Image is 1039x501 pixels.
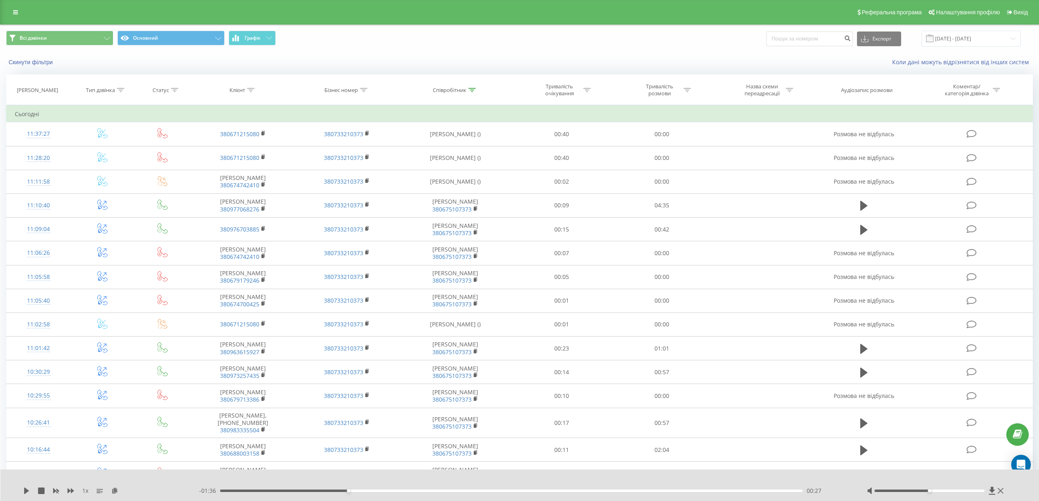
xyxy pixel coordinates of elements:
td: [PERSON_NAME] [399,193,511,217]
div: 10:16:23 [15,465,62,481]
td: 00:01 [511,289,612,312]
td: [PERSON_NAME] [191,265,295,289]
a: 380675107373 [432,253,472,261]
td: [PERSON_NAME] [191,384,295,408]
td: [PERSON_NAME] () [399,122,511,146]
span: Розмова не відбулась [834,320,894,328]
td: 04:35 [612,193,712,217]
td: 00:57 [612,360,712,384]
a: 380671215080 [220,130,259,138]
a: 380733210373 [324,368,363,376]
a: 380733210373 [324,130,363,138]
td: [PERSON_NAME] [399,218,511,241]
a: 380733210373 [324,419,363,427]
td: 00:07 [511,241,612,265]
a: 380679713386 [220,395,259,403]
span: Графік [245,35,261,41]
div: 11:09:04 [15,221,62,237]
a: 380675107373 [432,276,472,284]
a: 380671215080 [220,320,259,328]
a: 380733210373 [324,201,363,209]
a: 380671215080 [220,154,259,162]
td: 01:01 [612,337,712,360]
div: 11:02:58 [15,317,62,333]
td: 00:00 [612,122,712,146]
a: 380733210373 [324,273,363,281]
a: 380675107373 [432,229,472,237]
td: [PERSON_NAME] [399,241,511,265]
td: 00:40 [511,122,612,146]
div: Співробітник [433,87,466,94]
a: 380674742410 [220,181,259,189]
td: [PERSON_NAME] [191,193,295,217]
td: 00:04 [511,462,612,485]
span: Налаштування профілю [936,9,1000,16]
a: 380733210373 [324,177,363,185]
span: Розмова не відбулась [834,273,894,281]
td: 02:04 [612,438,712,462]
div: Тривалість розмови [638,83,681,97]
div: 11:11:58 [15,174,62,190]
a: 380675107373 [432,449,472,457]
a: 380963615927 [220,348,259,356]
div: Бізнес номер [324,87,358,94]
td: 00:00 [612,146,712,170]
span: Розмова не відбулась [834,297,894,304]
td: [PERSON_NAME] [191,170,295,193]
span: 1 x [82,487,88,495]
a: 380688003158 [220,449,259,457]
td: 00:15 [511,218,612,241]
span: - 01:36 [199,487,220,495]
div: Open Intercom Messenger [1011,455,1031,474]
input: Пошук за номером [766,31,853,46]
td: [PERSON_NAME] [399,289,511,312]
td: [PERSON_NAME] [399,408,511,438]
a: 380679179246 [220,276,259,284]
a: 380675107373 [432,348,472,356]
button: Всі дзвінки [6,31,113,45]
td: [PERSON_NAME] [399,265,511,289]
td: 00:00 [612,384,712,408]
td: 00:00 [612,289,712,312]
a: 380976703885 [220,225,259,233]
div: Accessibility label [928,489,931,492]
td: [PERSON_NAME] [191,360,295,384]
td: Сьогодні [7,106,1033,122]
a: 380733210373 [324,446,363,454]
div: 11:05:40 [15,293,62,309]
button: Скинути фільтри [6,58,57,66]
a: 380983335504 [220,426,259,434]
td: 00:05 [511,265,612,289]
a: Коли дані можуть відрізнятися вiд інших систем [892,58,1033,66]
td: 00:09 [511,193,612,217]
a: 380973257435 [220,372,259,380]
td: 00:00 [612,170,712,193]
span: Вихід [1014,9,1028,16]
div: Accessibility label [347,489,350,492]
td: [PERSON_NAME] [399,337,511,360]
td: 00:00 [612,312,712,336]
div: Коментар/категорія дзвінка [943,83,991,97]
td: [PERSON_NAME] [399,360,511,384]
div: 10:29:55 [15,388,62,404]
span: Розмова не відбулась [834,154,894,162]
td: 00:40 [511,146,612,170]
td: 00:11 [511,438,612,462]
button: Основний [117,31,225,45]
div: 10:26:41 [15,415,62,431]
td: [PERSON_NAME] [191,438,295,462]
td: 00:42 [612,218,712,241]
a: 380733210373 [324,225,363,233]
div: Тривалість очікування [537,83,581,97]
div: 11:37:27 [15,126,62,142]
td: [PERSON_NAME] () [399,312,511,336]
a: 380674700425 [220,300,259,308]
a: 380733210373 [324,344,363,352]
a: 380675107373 [432,300,472,308]
span: Розмова не відбулась [834,177,894,185]
div: 11:05:58 [15,269,62,285]
div: 10:16:44 [15,442,62,458]
a: 380675107373 [432,205,472,213]
div: 11:06:26 [15,245,62,261]
button: Експорт [857,31,901,46]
